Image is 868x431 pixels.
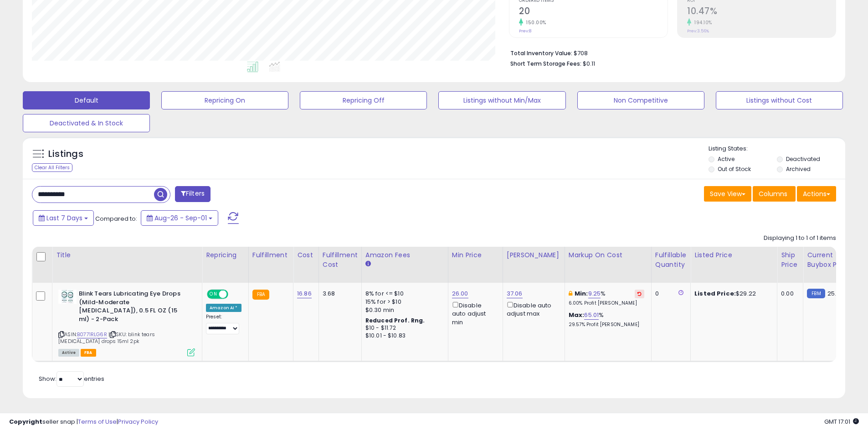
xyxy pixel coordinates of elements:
small: FBA [252,290,269,300]
div: Fulfillment [252,250,289,260]
button: Aug-26 - Sep-01 [141,210,218,226]
div: % [569,290,644,306]
div: Cost [297,250,315,260]
small: 194.10% [691,19,712,26]
button: Repricing Off [300,91,427,109]
div: Current Buybox Price [807,250,854,270]
a: 26.00 [452,289,468,298]
div: $29.22 [694,290,770,298]
h5: Listings [48,148,83,161]
a: Terms of Use [78,417,117,426]
div: $0.30 min [365,306,441,314]
div: % [569,311,644,328]
div: Title [56,250,198,260]
div: [PERSON_NAME] [507,250,561,260]
label: Archived [786,165,811,173]
a: 65.01 [584,311,599,320]
button: Deactivated & In Stock [23,114,150,132]
div: 0 [655,290,683,298]
button: Default [23,91,150,109]
span: Show: entries [39,374,104,383]
span: Aug-26 - Sep-01 [154,213,207,223]
small: Prev: 3.56% [687,28,709,34]
span: OFF [227,291,241,298]
div: 15% for > $10 [365,298,441,306]
span: 25.77 [827,289,843,298]
div: 0.00 [781,290,796,298]
h2: 10.47% [687,6,836,18]
b: Short Term Storage Fees: [510,60,581,68]
a: 9.25 [588,289,601,298]
div: Markup on Cost [569,250,647,260]
button: Non Competitive [577,91,704,109]
li: $708 [510,47,829,58]
label: Deactivated [786,155,820,163]
div: Amazon Fees [365,250,444,260]
a: 16.86 [297,289,312,298]
b: Reduced Prof. Rng. [365,317,425,324]
button: Last 7 Days [33,210,94,226]
div: Ship Price [781,250,799,270]
div: $10.01 - $10.83 [365,332,441,340]
small: Prev: 8 [519,28,531,34]
b: Blink Tears Lubricating Eye Drops (Mild-Moderate [MEDICAL_DATA]), 0.5 FL OZ (15 ml) - 2-Pack [79,290,190,326]
div: Disable auto adjust min [452,300,496,327]
span: ON [208,291,219,298]
p: 29.57% Profit [PERSON_NAME] [569,322,644,328]
div: Clear All Filters [32,163,72,172]
div: ASIN: [58,290,195,355]
small: FBM [807,289,825,298]
p: 6.00% Profit [PERSON_NAME] [569,300,644,306]
div: Amazon AI * [206,304,241,312]
small: 150.00% [523,19,546,26]
small: Amazon Fees. [365,260,371,268]
div: Repricing [206,250,245,260]
span: | SKU: blink tears [MEDICAL_DATA] drops 15ml 2pk [58,331,155,344]
button: Listings without Min/Max [438,91,565,109]
div: Displaying 1 to 1 of 1 items [764,234,836,243]
button: Filters [175,186,211,202]
button: Listings without Cost [716,91,843,109]
span: Columns [759,189,787,198]
div: Disable auto adjust max [507,300,558,318]
span: 2025-09-9 17:01 GMT [824,417,859,426]
button: Save View [704,186,751,202]
a: 37.06 [507,289,523,298]
span: FBA [81,349,96,357]
label: Active [718,155,734,163]
strong: Copyright [9,417,42,426]
label: Out of Stock [718,165,751,173]
h2: 20 [519,6,668,18]
button: Actions [797,186,836,202]
th: The percentage added to the cost of goods (COGS) that forms the calculator for Min & Max prices. [565,247,651,283]
div: Preset: [206,314,241,334]
div: Fulfillment Cost [323,250,358,270]
img: 41IrQY4dTxL._SL40_.jpg [58,290,77,304]
span: Last 7 Days [46,213,82,223]
div: 8% for <= $10 [365,290,441,298]
b: Max: [569,311,585,319]
div: 3.68 [323,290,354,298]
a: Privacy Policy [118,417,158,426]
div: Min Price [452,250,499,260]
b: Min: [575,289,588,298]
div: $10 - $11.72 [365,324,441,332]
span: $0.11 [583,59,595,68]
div: seller snap | | [9,418,158,426]
b: Listed Price: [694,289,736,298]
button: Repricing On [161,91,288,109]
div: Listed Price [694,250,773,260]
p: Listing States: [709,145,845,153]
button: Columns [753,186,796,202]
div: Fulfillable Quantity [655,250,687,270]
b: Total Inventory Value: [510,49,572,57]
span: Compared to: [95,214,137,223]
a: B0771RLG6R [77,331,107,338]
span: All listings currently available for purchase on Amazon [58,349,79,357]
